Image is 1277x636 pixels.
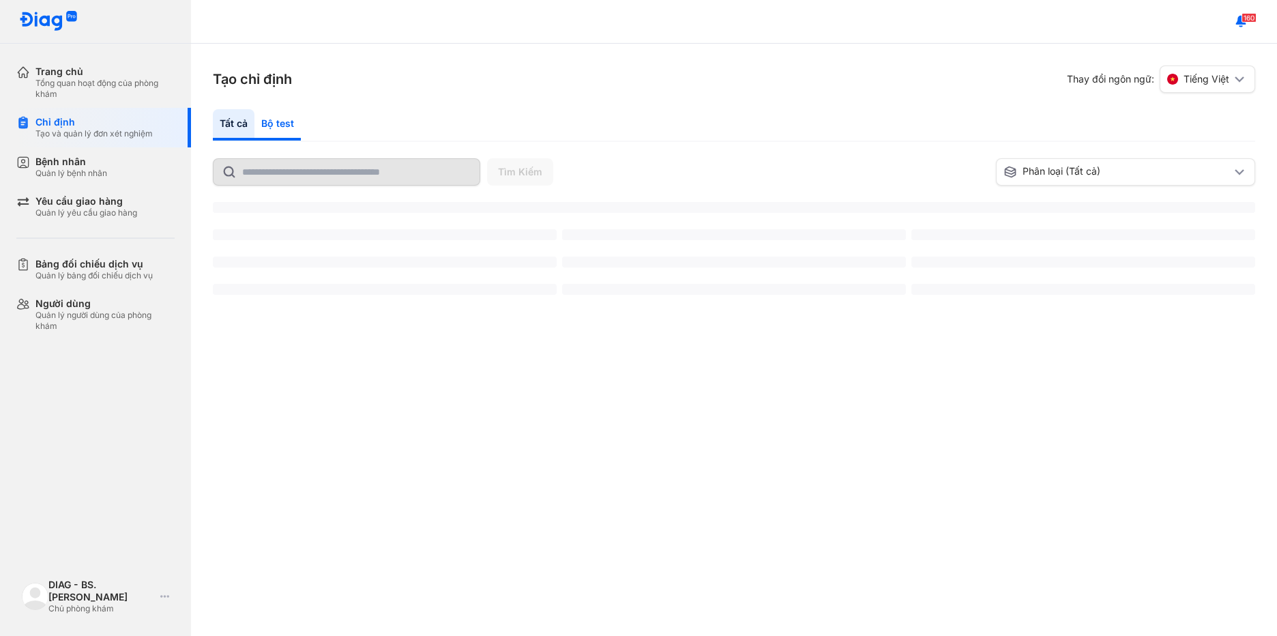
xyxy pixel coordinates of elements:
span: ‌ [562,284,906,295]
img: logo [22,583,48,609]
div: Bệnh nhân [35,156,107,168]
span: ‌ [213,257,557,268]
div: Trang chủ [35,66,175,78]
span: ‌ [911,229,1255,240]
span: ‌ [213,229,557,240]
div: Quản lý bảng đối chiếu dịch vụ [35,270,153,281]
div: Tất cả [213,109,254,141]
img: logo [19,11,78,32]
div: Quản lý bệnh nhân [35,168,107,179]
div: Tạo và quản lý đơn xét nghiệm [35,128,153,139]
div: Yêu cầu giao hàng [35,195,137,207]
div: Thay đổi ngôn ngữ: [1067,66,1255,93]
span: 160 [1242,13,1257,23]
div: Bảng đối chiếu dịch vụ [35,258,153,270]
div: Chỉ định [35,116,153,128]
div: Tổng quan hoạt động của phòng khám [35,78,175,100]
div: Người dùng [35,298,175,310]
div: Quản lý yêu cầu giao hàng [35,207,137,218]
div: Quản lý người dùng của phòng khám [35,310,175,332]
div: DIAG - BS. [PERSON_NAME] [48,579,155,603]
span: ‌ [562,257,906,268]
h3: Tạo chỉ định [213,70,292,89]
span: ‌ [562,229,906,240]
div: Bộ test [254,109,301,141]
span: ‌ [911,257,1255,268]
div: Chủ phòng khám [48,603,155,614]
span: ‌ [213,202,1255,213]
span: ‌ [911,284,1255,295]
button: Tìm Kiếm [487,158,553,186]
span: ‌ [213,284,557,295]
